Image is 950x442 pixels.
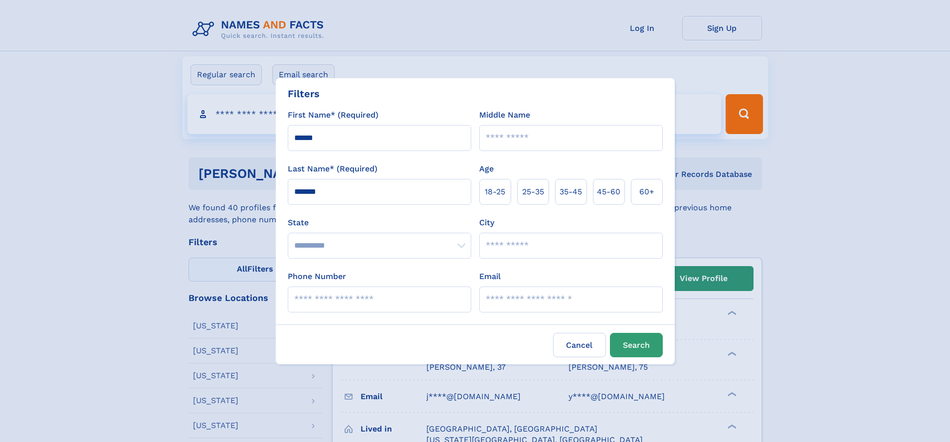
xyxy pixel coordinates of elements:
span: 60+ [639,186,654,198]
span: 25‑35 [522,186,544,198]
label: Email [479,271,501,283]
label: First Name* (Required) [288,109,379,121]
span: 18‑25 [485,186,505,198]
label: Cancel [553,333,606,357]
button: Search [610,333,663,357]
label: City [479,217,494,229]
label: State [288,217,471,229]
label: Middle Name [479,109,530,121]
label: Age [479,163,494,175]
span: 45‑60 [597,186,620,198]
span: 35‑45 [560,186,582,198]
div: Filters [288,86,320,101]
label: Last Name* (Required) [288,163,378,175]
label: Phone Number [288,271,346,283]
